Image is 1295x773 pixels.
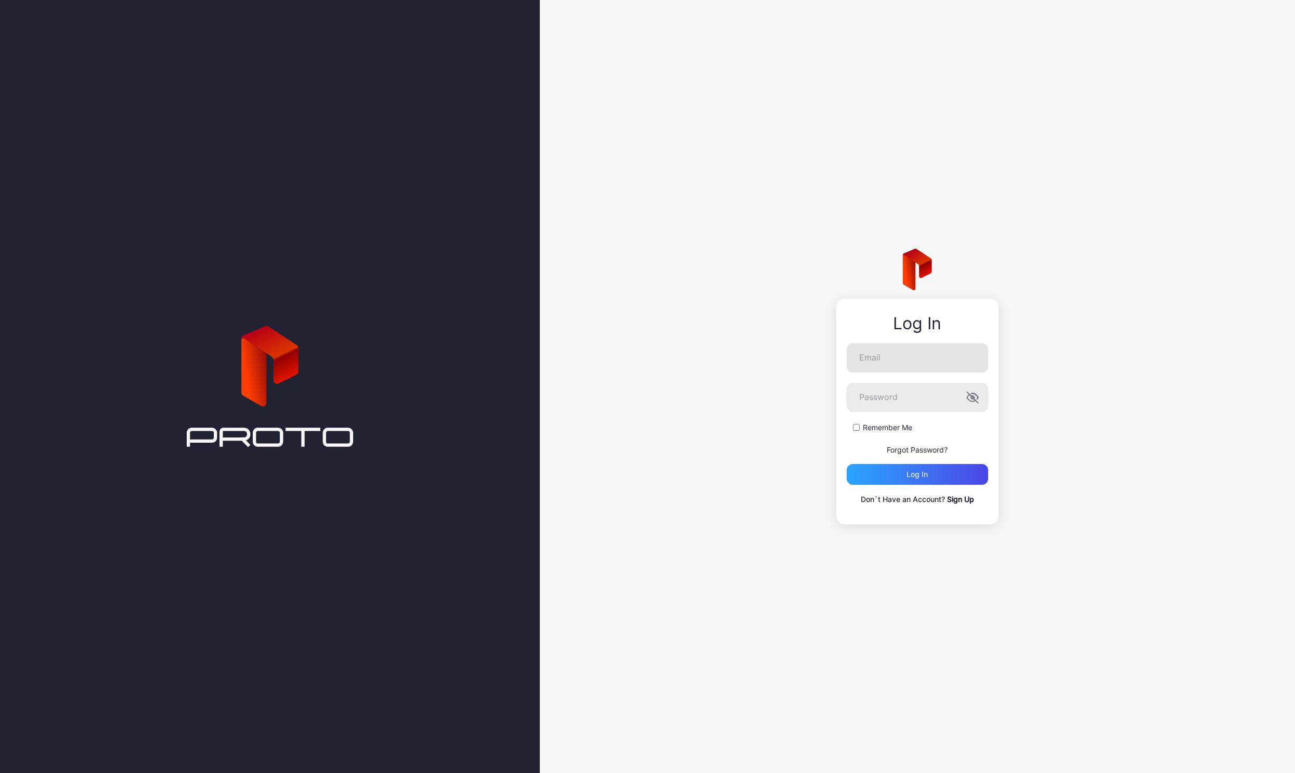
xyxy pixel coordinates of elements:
input: Email [847,343,988,372]
p: Don`t Have an Account? [847,493,988,506]
button: Log in [847,464,988,485]
button: Password [966,391,979,404]
input: Password [847,383,988,412]
a: Sign Up [947,495,974,504]
div: Log In [847,314,988,333]
a: Forgot Password? [887,445,948,454]
label: Remember Me [863,422,912,433]
div: Log in [906,470,928,479]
